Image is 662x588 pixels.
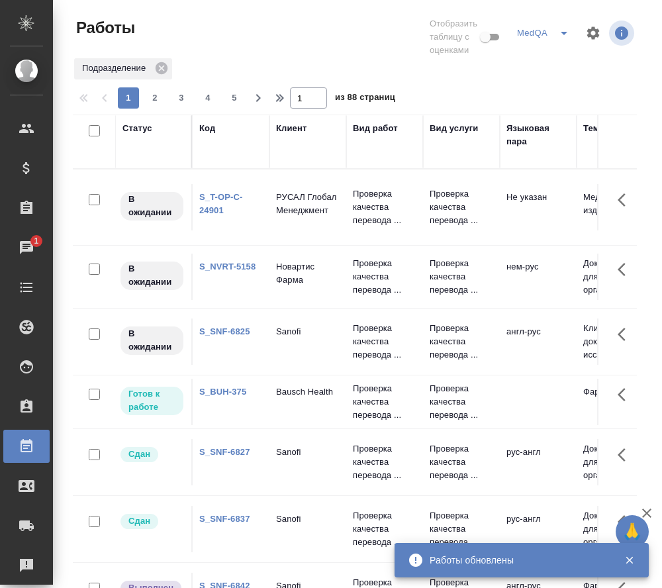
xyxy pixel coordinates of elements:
p: Проверка качества перевода ... [353,382,416,422]
p: Фармацевтика [583,385,647,399]
td: англ-рус [500,318,577,365]
button: 🙏 [616,515,649,548]
p: Проверка качества перевода ... [430,382,493,422]
button: Закрыть [616,554,643,566]
p: Готов к работе [128,387,175,414]
button: Здесь прячутся важные кнопки [610,184,641,216]
button: Здесь прячутся важные кнопки [610,254,641,285]
button: 4 [197,87,218,109]
p: В ожидании [128,327,175,354]
button: Здесь прячутся важные кнопки [610,506,641,538]
span: Посмотреть информацию [609,21,637,46]
a: S_SNF-6827 [199,447,250,457]
span: 1 [26,234,46,248]
p: Клинические и доклинические исследования [583,322,647,362]
p: РУСАЛ Глобал Менеджмент [276,191,340,217]
div: Клиент [276,122,307,135]
div: Менеджер проверил работу исполнителя, передает ее на следующий этап [119,513,185,530]
div: Код [199,122,215,135]
p: Проверка качества перевода ... [353,442,416,482]
p: Sanofi [276,446,340,459]
p: Сдан [128,514,150,528]
p: Проверка качества перевода ... [430,257,493,297]
p: Проверка качества перевода ... [430,322,493,362]
span: 4 [197,91,218,105]
p: Sanofi [276,513,340,526]
div: Языковая пара [506,122,570,148]
p: Проверка качества перевода ... [353,257,416,297]
p: Новартис Фарма [276,260,340,287]
span: из 88 страниц [335,89,395,109]
p: Проверка качества перевода ... [430,187,493,227]
div: Подразделение [74,58,172,79]
p: Подразделение [82,62,150,75]
button: Здесь прячутся важные кнопки [610,379,641,411]
div: Тематика [583,122,623,135]
div: split button [514,23,577,44]
a: S_SNF-6825 [199,326,250,336]
span: Отобразить таблицу с оценками [430,17,477,57]
div: Исполнитель может приступить к работе [119,385,185,416]
p: Проверка качества перевода ... [353,322,416,362]
span: Работы [73,17,135,38]
p: Документация для рег. органов [583,509,647,549]
p: Проверка качества перевода ... [430,442,493,482]
button: 3 [171,87,192,109]
td: рус-англ [500,439,577,485]
div: Работы обновлены [430,554,604,567]
p: Медицинские изделия [583,191,647,217]
span: 5 [224,91,245,105]
button: 5 [224,87,245,109]
a: S_SNF-6837 [199,514,250,524]
div: Вид работ [353,122,398,135]
a: 1 [3,231,50,264]
td: нем-рус [500,254,577,300]
button: Здесь прячутся важные кнопки [610,439,641,471]
div: Исполнитель назначен, приступать к работе пока рано [119,260,185,291]
div: Статус [122,122,152,135]
p: Bausch Health [276,385,340,399]
div: Менеджер проверил работу исполнителя, передает ее на следующий этап [119,446,185,464]
button: Здесь прячутся важные кнопки [610,318,641,350]
p: В ожидании [128,193,175,219]
span: 2 [144,91,165,105]
p: В ожидании [128,262,175,289]
div: Исполнитель назначен, приступать к работе пока рано [119,191,185,222]
p: Сдан [128,448,150,461]
div: Вид услуги [430,122,479,135]
a: S_T-OP-C-24901 [199,192,243,215]
td: Не указан [500,184,577,230]
p: Проверка качества перевода ... [353,509,416,549]
div: Исполнитель назначен, приступать к работе пока рано [119,325,185,356]
button: 2 [144,87,165,109]
p: Документация для рег. органов [583,257,647,297]
a: S_NVRT-5158 [199,262,256,271]
span: 🙏 [621,518,643,546]
td: рус-англ [500,506,577,552]
p: Проверка качества перевода ... [430,509,493,549]
p: Sanofi [276,325,340,338]
p: Документация для рег. органов [583,442,647,482]
p: Проверка качества перевода ... [353,187,416,227]
span: 3 [171,91,192,105]
a: S_BUH-375 [199,387,246,397]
